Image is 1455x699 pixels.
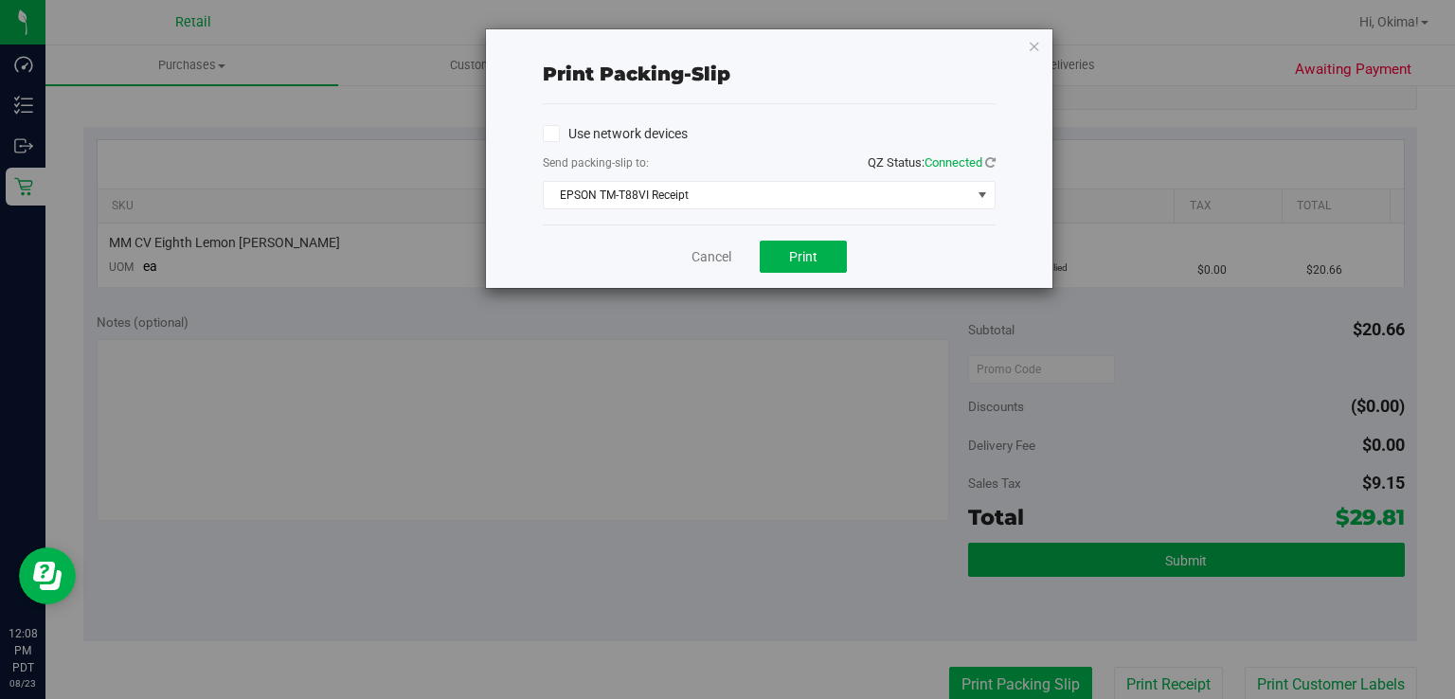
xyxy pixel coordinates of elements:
span: Print packing-slip [543,63,730,85]
button: Print [760,241,847,273]
span: select [970,182,994,208]
iframe: Resource center [19,547,76,604]
span: QZ Status: [868,155,996,170]
span: Print [789,249,817,264]
span: Connected [925,155,982,170]
a: Cancel [692,247,731,267]
span: EPSON TM-T88VI Receipt [544,182,971,208]
label: Use network devices [543,124,688,144]
label: Send packing-slip to: [543,154,649,171]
